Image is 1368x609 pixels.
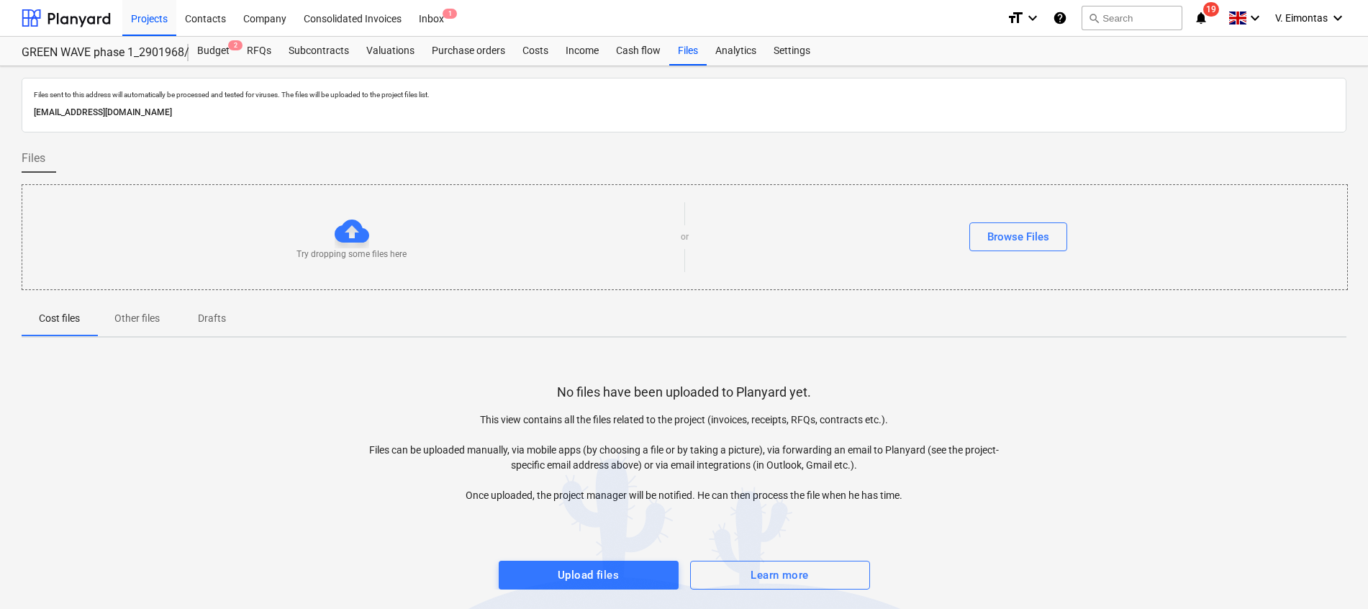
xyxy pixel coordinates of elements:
[707,37,765,66] a: Analytics
[189,37,238,66] a: Budget2
[1246,9,1264,27] i: keyboard_arrow_down
[1082,6,1182,30] button: Search
[557,37,607,66] a: Income
[969,222,1067,251] button: Browse Files
[1088,12,1100,24] span: search
[34,90,1334,99] p: Files sent to this address will automatically be processed and tested for viruses. The files will...
[1053,9,1067,27] i: Knowledge base
[558,566,619,585] div: Upload files
[499,561,679,590] button: Upload files
[1024,9,1041,27] i: keyboard_arrow_down
[1203,2,1219,17] span: 19
[514,37,557,66] a: Costs
[987,227,1049,246] div: Browse Files
[22,45,171,60] div: GREEN WAVE phase 1_2901968/2901969/2901972
[280,37,358,66] a: Subcontracts
[22,184,1348,290] div: Try dropping some files hereorBrowse Files
[751,566,808,585] div: Learn more
[681,231,689,243] p: or
[358,37,423,66] a: Valuations
[1275,12,1328,24] span: V. Eimontas
[194,311,229,326] p: Drafts
[238,37,280,66] a: RFQs
[557,384,811,401] p: No files have been uploaded to Planyard yet.
[607,37,669,66] a: Cash flow
[1007,9,1024,27] i: format_size
[669,37,707,66] a: Files
[1296,540,1368,609] iframe: Chat Widget
[765,37,819,66] a: Settings
[22,150,45,167] span: Files
[1329,9,1346,27] i: keyboard_arrow_down
[114,311,160,326] p: Other files
[1194,9,1208,27] i: notifications
[189,37,238,66] div: Budget
[296,248,407,261] p: Try dropping some files here
[353,412,1015,503] p: This view contains all the files related to the project (invoices, receipts, RFQs, contracts etc....
[423,37,514,66] a: Purchase orders
[34,105,1334,120] p: [EMAIL_ADDRESS][DOMAIN_NAME]
[443,9,457,19] span: 1
[228,40,243,50] span: 2
[690,561,870,590] button: Learn more
[39,311,80,326] p: Cost files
